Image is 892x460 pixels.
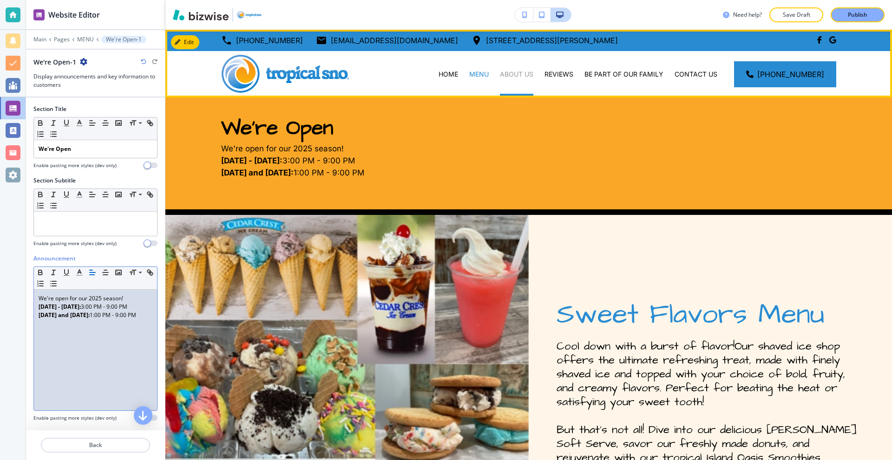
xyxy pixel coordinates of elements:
[39,311,152,319] p: 1:00 PM - 9:00 PM
[500,70,533,79] p: ABOUT US
[221,167,836,179] p: 1:00 PM - 9:00 PM
[221,143,836,155] p: We're open for our 2025 season!
[237,11,262,19] img: Your Logo
[33,240,117,247] h4: Enable pasting more styles (dev only)
[331,33,458,47] p: [EMAIL_ADDRESS][DOMAIN_NAME]
[33,429,45,437] h2: Link
[486,33,618,47] p: [STREET_ADDRESS][PERSON_NAME]
[33,36,46,43] button: Main
[221,155,836,167] p: 3:00 PM - 9:00 PM
[39,303,81,311] strong: [DATE] - [DATE]:
[469,70,489,79] p: MENU
[171,35,199,49] button: Edit
[733,11,762,19] h3: Need help?
[557,295,824,334] span: Sweet Flavors Menu
[33,9,45,20] img: editor icon
[39,311,90,319] strong: [DATE] and [DATE]:
[101,36,146,43] button: We're Open-1
[439,70,458,79] p: HOME
[675,70,717,79] p: CONTACT US
[221,114,334,143] strong: We're Open
[41,438,150,453] button: Back
[221,54,351,93] img: Tropical Sno
[757,69,824,80] span: [PHONE_NUMBER]
[77,36,94,43] button: MENU
[236,33,303,47] p: [PHONE_NUMBER]
[39,145,71,153] strong: We're Open
[33,415,117,421] h4: Enable pasting more styles (dev only)
[557,339,864,409] p: Our shaved ice shop offers the ultimate refreshing treat, made with finely shaved ice and topped ...
[33,57,76,67] h2: We're Open-1
[471,33,618,47] a: [STREET_ADDRESS][PERSON_NAME]
[769,7,823,22] button: Save Draft
[33,105,66,113] h2: Section Title
[557,338,735,354] span: Cool down with a burst of flavor!
[316,33,458,47] a: [EMAIL_ADDRESS][DOMAIN_NAME]
[781,11,811,19] p: Save Draft
[221,156,282,165] strong: [DATE] - [DATE]:
[33,162,117,169] h4: Enable pasting more styles (dev only)
[33,254,76,263] h2: Announcement
[584,70,663,79] p: BE PART OF OUR FAMILY
[48,9,100,20] h2: Website Editor
[221,168,294,177] strong: [DATE] and [DATE]:
[734,61,836,87] a: [PHONE_NUMBER]
[106,36,142,43] p: We're Open-1
[831,7,885,22] button: Publish
[544,70,573,79] p: REVIEWS
[33,176,76,185] h2: Section Subtitle
[42,441,149,449] p: Back
[221,33,303,47] a: [PHONE_NUMBER]
[173,9,229,20] img: Bizwise Logo
[39,303,152,311] p: 3:00 PM - 9:00 PM
[39,294,152,303] p: We're open for our 2025 season!
[33,72,157,89] h3: Display announcements and key information to customers
[848,11,867,19] p: Publish
[54,36,70,43] button: Pages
